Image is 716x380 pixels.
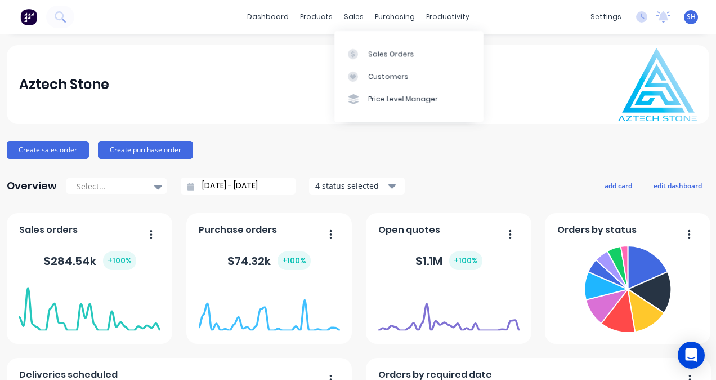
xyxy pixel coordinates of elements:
[368,72,409,82] div: Customers
[687,12,696,22] span: SH
[415,251,482,270] div: $ 1.1M
[585,8,627,25] div: settings
[369,8,420,25] div: purchasing
[334,42,484,65] a: Sales Orders
[241,8,294,25] a: dashboard
[19,223,78,237] span: Sales orders
[20,8,37,25] img: Factory
[334,88,484,111] a: Price Level Manager
[7,175,57,197] div: Overview
[678,342,705,369] div: Open Intercom Messenger
[19,73,109,96] div: Aztech Stone
[43,251,136,270] div: $ 284.54k
[420,8,475,25] div: productivity
[597,178,639,193] button: add card
[227,251,311,270] div: $ 74.32k
[557,223,637,237] span: Orders by status
[103,251,136,270] div: + 100 %
[449,251,482,270] div: + 100 %
[338,8,369,25] div: sales
[294,8,338,25] div: products
[368,94,438,104] div: Price Level Manager
[378,223,440,237] span: Open quotes
[199,223,277,237] span: Purchase orders
[368,49,414,59] div: Sales Orders
[309,178,405,195] button: 4 status selected
[315,180,386,192] div: 4 status selected
[278,251,311,270] div: + 100 %
[7,141,89,159] button: Create sales order
[618,48,697,121] img: Aztech Stone
[646,178,709,193] button: edit dashboard
[334,65,484,88] a: Customers
[98,141,193,159] button: Create purchase order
